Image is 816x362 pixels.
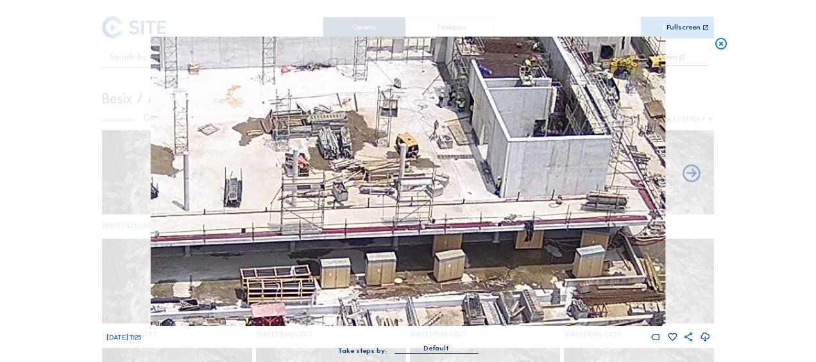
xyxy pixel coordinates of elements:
[667,24,701,31] div: Fullscreen
[106,333,141,341] span: [DATE] 11:25
[338,347,387,354] div: Take steps by:
[395,343,478,353] div: Default
[151,37,665,326] img: Image
[681,164,702,185] i: Back
[423,343,449,354] div: Default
